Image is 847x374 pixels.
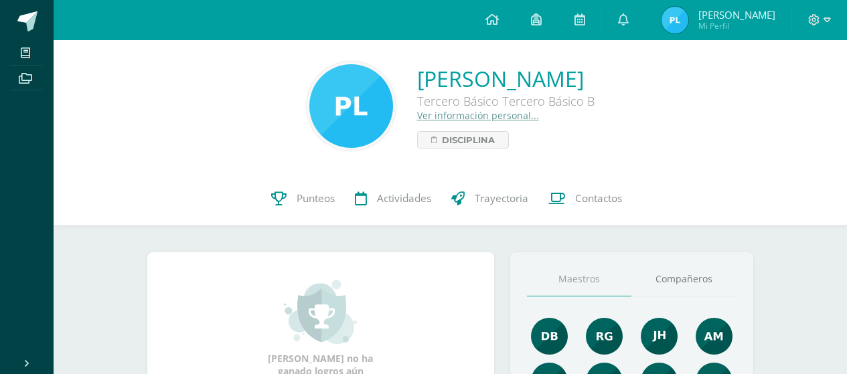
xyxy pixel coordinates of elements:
[417,131,509,149] a: Disciplina
[696,318,733,355] img: b7c5ef9c2366ee6e8e33a2b1ce8f818e.png
[417,93,595,109] div: Tercero Básico Tercero Básico B
[531,318,568,355] img: 92e8b7530cfa383477e969a429d96048.png
[345,172,441,225] a: Actividades
[417,109,539,122] a: Ver información personal...
[575,191,622,205] span: Contactos
[527,262,632,296] a: Maestros
[538,172,632,225] a: Contactos
[442,132,495,148] span: Disciplina
[631,262,737,296] a: Compañeros
[698,20,775,31] span: Mi Perfil
[309,64,393,148] img: 0ba6ee941a8536fc2448a434f52616a0.png
[377,191,431,205] span: Actividades
[475,191,528,205] span: Trayectoria
[662,7,688,33] img: 23fb16984e5ab67cc49ece7ec8f2c339.png
[641,318,678,355] img: 3dbe72ed89aa2680497b9915784f2ba9.png
[284,278,357,345] img: achievement_small.png
[417,64,595,93] a: [PERSON_NAME]
[698,8,775,21] span: [PERSON_NAME]
[297,191,335,205] span: Punteos
[441,172,538,225] a: Trayectoria
[261,172,345,225] a: Punteos
[586,318,623,355] img: c8ce501b50aba4663d5e9c1ec6345694.png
